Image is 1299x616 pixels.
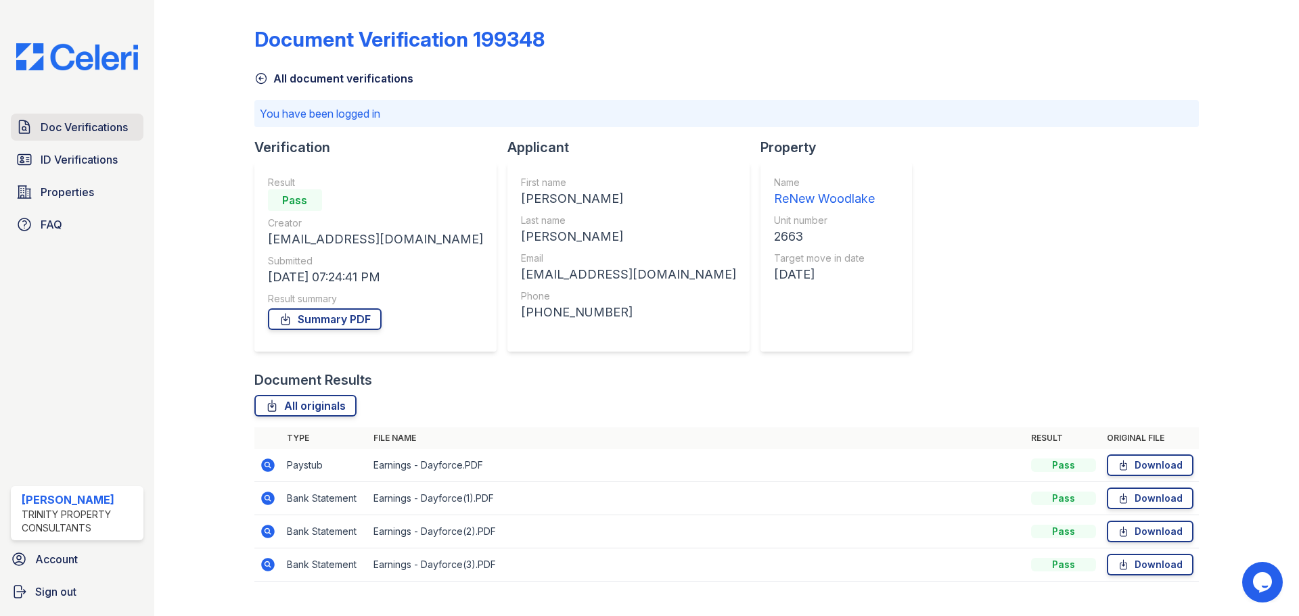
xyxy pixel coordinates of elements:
div: Submitted [268,254,483,268]
div: ReNew Woodlake [774,189,875,208]
a: Download [1107,554,1193,575]
div: Pass [1031,458,1096,472]
div: Email [521,252,736,265]
div: Target move in date [774,252,875,265]
div: Pass [1031,525,1096,538]
div: [PERSON_NAME] [521,189,736,208]
div: Applicant [507,138,760,157]
span: Sign out [35,584,76,600]
span: ID Verifications [41,151,118,168]
a: Properties [11,179,143,206]
td: Earnings - Dayforce(2).PDF [368,515,1026,548]
th: File name [368,427,1026,449]
a: ID Verifications [11,146,143,173]
a: Download [1107,454,1193,476]
td: Bank Statement [281,548,368,582]
div: Pass [1031,492,1096,505]
div: Property [760,138,923,157]
span: Doc Verifications [41,119,128,135]
div: Name [774,176,875,189]
a: Doc Verifications [11,114,143,141]
a: Account [5,546,149,573]
div: [PERSON_NAME] [22,492,138,508]
div: Pass [268,189,322,211]
span: Properties [41,184,94,200]
div: 2663 [774,227,875,246]
a: Download [1107,521,1193,542]
div: [DATE] [774,265,875,284]
td: Earnings - Dayforce(1).PDF [368,482,1026,515]
span: Account [35,551,78,567]
div: [EMAIL_ADDRESS][DOMAIN_NAME] [268,230,483,249]
div: Unit number [774,214,875,227]
div: Result summary [268,292,483,306]
th: Type [281,427,368,449]
td: Bank Statement [281,482,368,515]
div: Verification [254,138,507,157]
a: All originals [254,395,357,417]
p: You have been logged in [260,105,1193,122]
div: Trinity Property Consultants [22,508,138,535]
div: Document Verification 199348 [254,27,545,51]
td: Bank Statement [281,515,368,548]
div: Document Results [254,371,372,389]
div: [DATE] 07:24:41 PM [268,268,483,287]
div: [PERSON_NAME] [521,227,736,246]
a: Summary PDF [268,308,382,330]
img: CE_Logo_Blue-a8612792a0a2168367f1c8372b55b34899dd931a85d93a1a3d3e32e68fde9ad4.png [5,43,149,70]
a: Sign out [5,578,149,605]
td: Earnings - Dayforce.PDF [368,449,1026,482]
iframe: chat widget [1242,562,1285,602]
div: Phone [521,289,736,303]
a: All document verifications [254,70,413,87]
a: Download [1107,488,1193,509]
div: [PHONE_NUMBER] [521,303,736,322]
div: Last name [521,214,736,227]
td: Paystub [281,449,368,482]
div: First name [521,176,736,189]
div: [EMAIL_ADDRESS][DOMAIN_NAME] [521,265,736,284]
span: FAQ [41,216,62,233]
a: FAQ [11,211,143,238]
a: Name ReNew Woodlake [774,176,875,208]
div: Creator [268,216,483,230]
td: Earnings - Dayforce(3).PDF [368,548,1026,582]
div: Pass [1031,558,1096,571]
th: Result [1026,427,1101,449]
div: Result [268,176,483,189]
th: Original file [1101,427,1199,449]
